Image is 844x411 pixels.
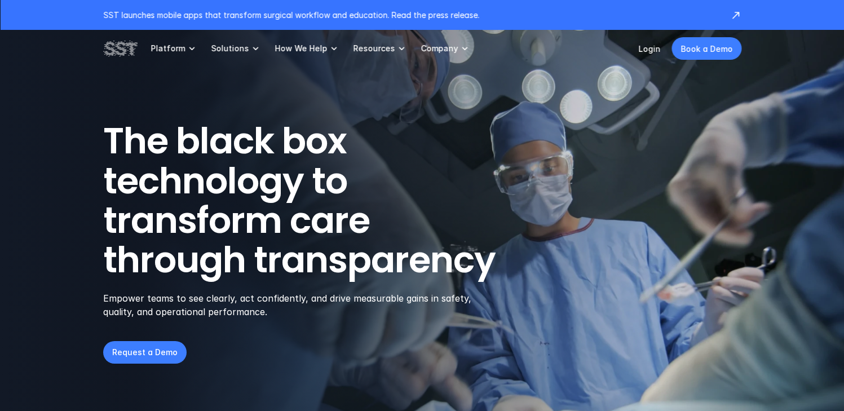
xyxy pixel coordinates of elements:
p: Company [421,43,458,54]
p: Platform [151,43,185,54]
p: SST launches mobile apps that transform surgical workflow and education. Read the press release. [103,9,719,21]
p: Solutions [211,43,249,54]
p: Book a Demo [680,43,732,55]
p: Empower teams to see clearly, act confidently, and drive measurable gains in safety, quality, and... [103,291,486,319]
p: Resources [353,43,395,54]
a: Book a Demo [671,37,741,60]
img: SST logo [103,39,137,58]
a: Request a Demo [103,341,187,364]
a: Platform [151,30,197,67]
p: Request a Demo [112,346,178,358]
p: How We Help [275,43,327,54]
h1: The black box technology to transform care through transparency [103,121,550,280]
a: Login [638,44,660,54]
